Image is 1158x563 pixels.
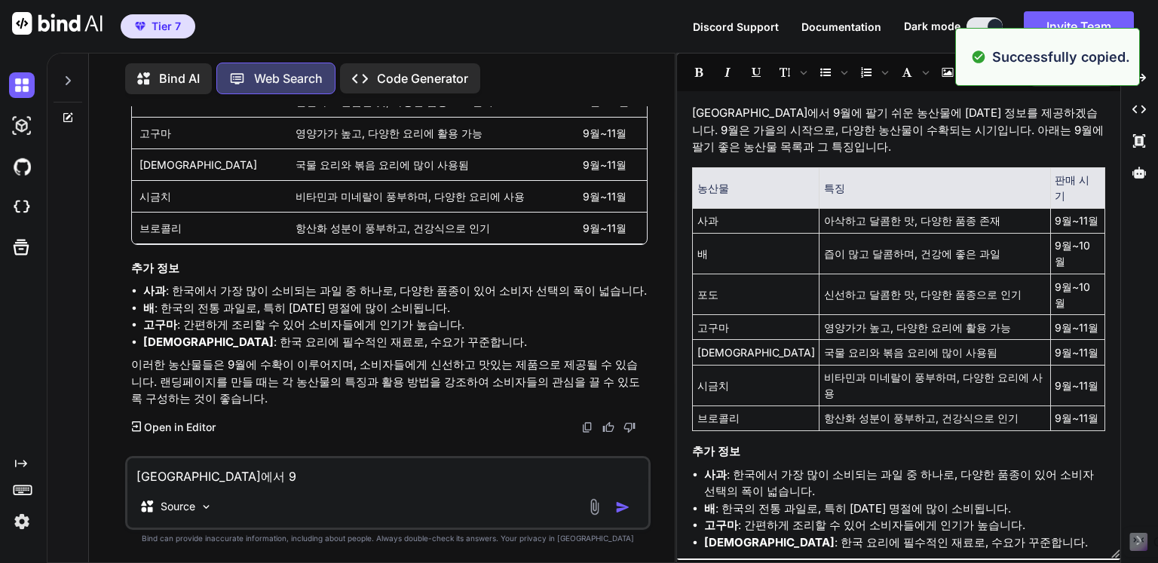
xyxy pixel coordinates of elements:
[288,117,575,148] td: 영양가가 높고, 다양한 요리에 활용 가능
[143,335,274,349] strong: [DEMOGRAPHIC_DATA]
[693,233,819,274] td: 배
[1050,208,1104,233] td: 9월~11월
[575,212,647,243] td: 9월~11월
[819,340,1050,365] td: 국물 요리와 볶음 요리에 많이 사용됨
[704,467,1105,500] li: : 한국에서 가장 많이 소비되는 과일 중 하나로, 다양한 품종이 있어 소비자 선택의 폭이 넓습니다.
[693,315,819,340] td: 고구마
[1050,405,1104,430] td: 9월~11월
[704,501,715,516] strong: 배
[9,154,35,179] img: githubDark
[132,148,288,180] td: [DEMOGRAPHIC_DATA]
[1050,167,1104,208] th: 판매 시기
[1050,340,1104,365] td: 9월~11월
[992,47,1130,67] p: Successfully copied.
[819,233,1050,274] td: 즙이 많고 달콤하며, 건강에 좋은 과일
[904,19,960,34] span: Dark mode
[159,69,200,87] p: Bind AI
[693,365,819,405] td: 시금치
[1050,233,1104,274] td: 9월~10월
[692,105,1105,156] p: [GEOGRAPHIC_DATA]에서 9월에 팔기 쉬운 농산물에 [DATE] 정보를 제공하겠습니다. 9월은 가을의 시작으로, 다양한 농산물이 수확되는 시기입니다. 아래는 9월에...
[692,443,1105,460] h3: 추가 정보
[623,421,636,433] img: dislike
[9,113,35,139] img: darkAi-studio
[704,534,1105,552] li: : 한국 요리에 필수적인 재료로, 수요가 꾸준합니다.
[704,500,1105,518] li: : 한국의 전통 과일로, 특히 [DATE] 명절에 많이 소비됩니다.
[575,180,647,212] td: 9월~11월
[288,212,575,243] td: 항산화 성분이 풍부하고, 건강식으로 인기
[704,467,727,482] strong: 사과
[693,274,819,315] td: 포도
[801,20,881,33] span: Documentation
[819,167,1050,208] th: 특징
[704,517,1105,534] li: : 간편하게 조리할 수 있어 소비자들에게 인기가 높습니다.
[143,283,166,298] strong: 사과
[12,12,103,35] img: Bind AI
[819,274,1050,315] td: 신선하고 달콤한 맛, 다양한 품종으로 인기
[132,212,288,243] td: 브로콜리
[704,518,738,532] strong: 고구마
[586,498,603,516] img: attachment
[971,47,986,67] img: alert
[127,458,648,485] textarea: [GEOGRAPHIC_DATA]에서 9
[819,405,1050,430] td: 항산화 성분이 풍부하고, 건강식으로 인기
[1024,11,1134,41] button: Invite Team
[1050,365,1104,405] td: 9월~11월
[693,340,819,365] td: [DEMOGRAPHIC_DATA]
[152,19,181,34] span: Tier 7
[125,533,651,544] p: Bind can provide inaccurate information, including about people. Always double-check its answers....
[1050,315,1104,340] td: 9월~11월
[254,69,323,87] p: Web Search
[685,60,712,85] span: Bold
[819,208,1050,233] td: 아삭하고 달콤한 맛, 다양한 품종 존재
[693,20,779,33] span: Discord Support
[288,180,575,212] td: 비타민과 미네랄이 풍부하며, 다양한 요리에 사용
[934,60,961,85] span: Insert Image
[615,500,630,515] img: icon
[132,180,288,212] td: 시금치
[893,60,933,85] span: Font family
[121,14,195,38] button: premiumTier 7
[1050,274,1104,315] td: 9월~10월
[575,148,647,180] td: 9월~11월
[131,260,648,277] h3: 추가 정보
[144,420,216,435] p: Open in Editor
[132,117,288,148] td: 고구마
[581,421,593,433] img: copy
[143,317,648,334] li: : 간편하게 조리할 수 있어 소비자들에게 인기가 높습니다.
[801,19,881,35] button: Documentation
[693,208,819,233] td: 사과
[602,421,614,433] img: like
[743,60,770,85] span: Underline
[143,283,648,300] li: : 한국에서 가장 많이 소비되는 과일 중 하나로, 다양한 품종이 있어 소비자 선택의 폭이 넓습니다.
[819,315,1050,340] td: 영양가가 높고, 다양한 요리에 활용 가능
[714,60,741,85] span: Italic
[693,19,779,35] button: Discord Support
[143,334,648,351] li: : 한국 요리에 필수적인 재료로, 수요가 꾸준합니다.
[812,60,851,85] span: Insert Unordered List
[9,509,35,534] img: settings
[143,301,155,315] strong: 배
[143,300,648,317] li: : 한국의 전통 과일로, 특히 [DATE] 명절에 많이 소비됩니다.
[704,535,835,549] strong: [DEMOGRAPHIC_DATA]
[853,60,892,85] span: Insert Ordered List
[771,60,810,85] span: Font size
[200,500,213,513] img: Pick Models
[135,22,146,31] img: premium
[161,499,195,514] p: Source
[9,194,35,220] img: cloudideIcon
[693,167,819,208] th: 농산물
[575,117,647,148] td: 9월~11월
[9,72,35,98] img: darkChat
[693,405,819,430] td: 브로콜리
[819,365,1050,405] td: 비타민과 미네랄이 풍부하며, 다양한 요리에 사용
[288,148,575,180] td: 국물 요리와 볶음 요리에 많이 사용됨
[377,69,468,87] p: Code Generator
[143,317,177,332] strong: 고구마
[131,356,648,408] p: 이러한 농산물들은 9월에 수확이 이루어지며, 소비자들에게 신선하고 맛있는 제품으로 제공될 수 있습니다. 랜딩페이지를 만들 때는 각 농산물의 특징과 활용 방법을 강조하여 소비자...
